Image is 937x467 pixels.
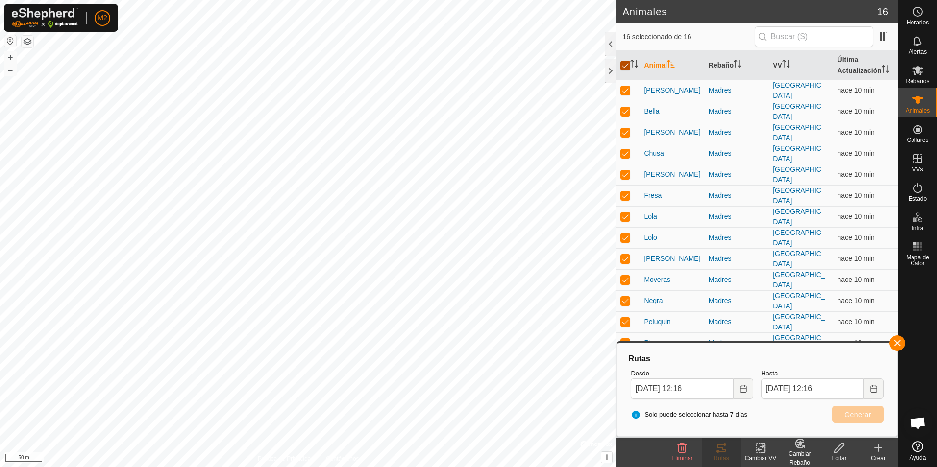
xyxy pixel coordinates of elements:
span: 6 oct 2025, 12:05 [838,318,875,326]
p-sorticon: Activar para ordenar [630,61,638,69]
a: Contáctenos [326,454,359,463]
th: Rebaño [705,51,769,80]
div: Madres [709,190,765,201]
div: Madres [709,106,765,117]
span: 16 seleccionado de 16 [622,32,754,42]
div: Madres [709,148,765,159]
div: Editar [819,454,859,463]
span: 6 oct 2025, 12:05 [838,297,875,304]
span: VVs [912,166,923,172]
a: [GEOGRAPHIC_DATA] [773,81,825,99]
button: + [4,51,16,63]
h2: Animales [622,6,877,18]
span: 6 oct 2025, 12:05 [838,107,875,115]
a: [GEOGRAPHIC_DATA] [773,102,825,120]
span: 6 oct 2025, 12:05 [838,276,875,283]
span: Collares [907,137,928,143]
p-sorticon: Activar para ordenar [882,67,889,74]
a: [GEOGRAPHIC_DATA] [773,123,825,141]
div: Madres [709,169,765,180]
div: Madres [709,127,765,138]
span: M2 [98,13,107,23]
span: Ayuda [910,455,926,461]
span: 6 oct 2025, 12:05 [838,339,875,347]
span: Rebaños [906,78,929,84]
a: [GEOGRAPHIC_DATA] [773,313,825,331]
a: [GEOGRAPHIC_DATA] [773,208,825,226]
th: Última Actualización [834,51,898,80]
div: Madres [709,254,765,264]
span: Animales [906,108,930,114]
th: Animal [640,51,704,80]
span: Mapa de Calor [901,255,935,266]
button: Choose Date [864,378,884,399]
span: Moveras [644,275,670,285]
a: [GEOGRAPHIC_DATA] [773,250,825,268]
span: [PERSON_NAME] [644,127,700,138]
span: 6 oct 2025, 12:05 [838,212,875,220]
a: [GEOGRAPHIC_DATA] [773,292,825,310]
span: [PERSON_NAME] [644,85,700,95]
img: Logo Gallagher [12,8,78,28]
span: 6 oct 2025, 12:05 [838,255,875,262]
div: Cambiar VV [741,454,780,463]
div: Chat abierto [903,408,933,438]
span: Generar [844,411,871,419]
span: 6 oct 2025, 12:05 [838,128,875,136]
a: [GEOGRAPHIC_DATA] [773,165,825,184]
input: Buscar (S) [755,26,873,47]
span: 6 oct 2025, 12:05 [838,149,875,157]
span: 6 oct 2025, 12:05 [838,86,875,94]
label: Hasta [761,369,884,378]
a: [GEOGRAPHIC_DATA] [773,229,825,247]
div: Madres [709,85,765,95]
a: [GEOGRAPHIC_DATA] [773,334,825,352]
th: VV [769,51,833,80]
p-sorticon: Activar para ordenar [667,61,675,69]
div: Madres [709,211,765,222]
a: [GEOGRAPHIC_DATA] [773,271,825,289]
a: Ayuda [898,437,937,465]
button: Capas del Mapa [22,36,33,47]
span: 6 oct 2025, 12:05 [838,191,875,199]
span: Horarios [907,20,929,25]
a: [GEOGRAPHIC_DATA] [773,144,825,163]
div: Cambiar Rebaño [780,449,819,467]
span: 6 oct 2025, 12:05 [838,233,875,241]
span: i [606,453,608,461]
div: Rutas [627,353,888,365]
span: [PERSON_NAME] [644,254,700,264]
span: 6 oct 2025, 12:05 [838,170,875,178]
div: Madres [709,233,765,243]
button: – [4,64,16,76]
div: Madres [709,338,765,348]
span: Fresa [644,190,662,201]
div: Crear [859,454,898,463]
div: Rutas [702,454,741,463]
button: i [601,452,612,463]
span: Chusa [644,148,664,159]
span: Estado [909,196,927,202]
span: Lolo [644,233,657,243]
div: Madres [709,296,765,306]
p-sorticon: Activar para ordenar [782,61,790,69]
span: Infra [912,225,923,231]
span: Eliminar [671,455,692,462]
div: Madres [709,317,765,327]
span: Lola [644,211,657,222]
button: Choose Date [734,378,753,399]
p-sorticon: Activar para ordenar [734,61,741,69]
a: [GEOGRAPHIC_DATA] [773,187,825,205]
span: Bella [644,106,659,117]
span: Solo puede seleccionar hasta 7 días [631,410,747,420]
button: Restablecer Mapa [4,35,16,47]
div: Madres [709,275,765,285]
span: Rizo [644,338,658,348]
label: Desde [631,369,753,378]
span: Alertas [909,49,927,55]
a: Política de Privacidad [258,454,314,463]
span: 16 [877,4,888,19]
button: Generar [832,406,884,423]
span: [PERSON_NAME] [644,169,700,180]
span: Peluquin [644,317,671,327]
